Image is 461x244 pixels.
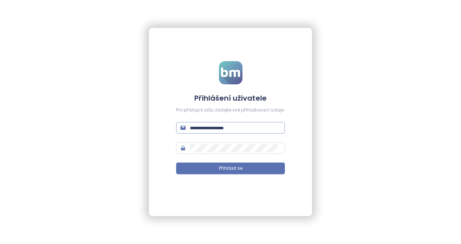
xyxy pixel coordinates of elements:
h4: Přihlášení uživatele [176,93,285,103]
span: lock [180,146,186,151]
span: mail [180,125,186,130]
img: logo [219,61,242,84]
div: Pro přístup k účtu zadejte své přihlašovací údaje. [176,107,285,114]
button: Přihlásit se [176,163,285,174]
span: Přihlásit se [219,165,242,172]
